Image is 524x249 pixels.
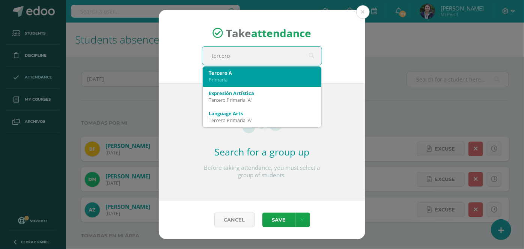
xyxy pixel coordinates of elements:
[356,5,370,19] button: Close (Esc)
[202,145,322,158] h2: Search for a group up
[202,47,322,65] input: Search for a grade or section here…
[226,26,312,40] span: Take
[209,90,315,97] div: Expresión Artística
[202,164,322,179] p: Before taking attendance, you must select a group of students.
[209,69,315,76] div: Tercero A
[262,213,295,227] button: Save
[209,117,315,124] div: Tercero Primaria 'A'
[251,26,312,40] strong: attendance
[214,213,255,227] a: Cancel
[209,76,315,83] div: Primaria
[209,97,315,103] div: Tercero Primaria 'A'
[209,110,315,117] div: Language Arts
